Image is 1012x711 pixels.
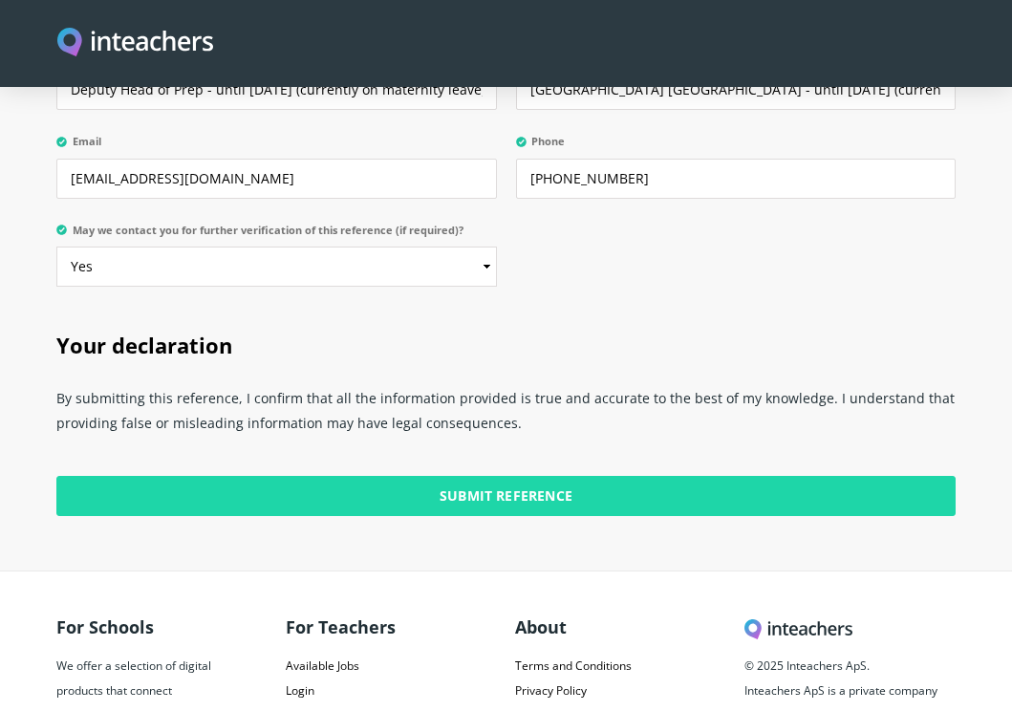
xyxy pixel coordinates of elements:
img: Inteachers [57,28,213,59]
a: Available Jobs [286,657,359,674]
h3: For Teachers [286,609,496,646]
span: Your declaration [56,331,232,359]
label: Phone [516,135,956,159]
h3: For Schools [56,609,229,646]
a: Login [286,682,314,699]
h3: About [515,609,725,646]
h3: Inteachers [744,609,955,646]
input: Submit Reference [56,476,955,516]
a: Terms and Conditions [515,657,632,674]
p: By submitting this reference, I confirm that all the information provided is true and accurate to... [56,378,955,453]
a: Privacy Policy [515,682,587,699]
a: Visit this site's homepage [57,28,213,59]
label: Email [56,135,496,159]
label: May we contact you for further verification of this reference (if required)? [56,224,496,248]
